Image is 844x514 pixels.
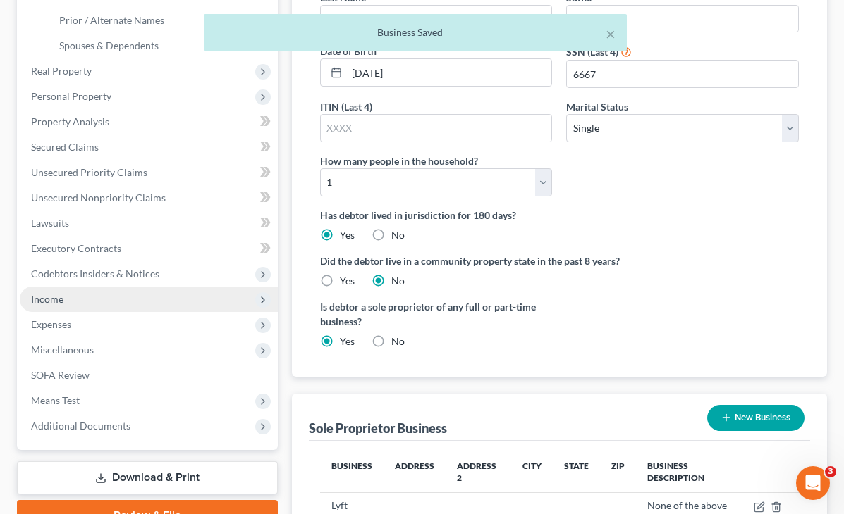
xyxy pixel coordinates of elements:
a: Executory Contracts [20,236,278,261]
span: Additional Documents [31,420,130,432]
span: Executory Contracts [31,242,121,254]
label: ITIN (Last 4) [320,99,372,114]
th: City [511,452,553,493]
input: XXXX [567,61,798,87]
span: Unsecured Nonpriority Claims [31,192,166,203]
button: × [606,25,616,42]
input: -- [567,6,798,32]
label: Did the debtor live in a community property state in the past 8 years? [320,253,799,268]
label: Yes [340,274,355,288]
span: Income [31,293,63,305]
a: SOFA Review [20,363,278,388]
span: Miscellaneous [31,344,94,356]
th: Address 2 [446,452,512,493]
span: Codebtors Insiders & Notices [31,268,159,280]
a: Unsecured Priority Claims [20,160,278,185]
span: Expenses [31,318,71,330]
input: XXXX [321,115,552,142]
label: Yes [340,334,355,349]
span: Lawsuits [31,217,69,229]
span: 3 [825,466,836,477]
a: Secured Claims [20,134,278,160]
label: How many people in the household? [320,153,478,168]
label: Marital Status [566,99,628,114]
span: Personal Property [31,90,111,102]
a: Prior / Alternate Names [48,8,278,33]
span: Secured Claims [31,141,99,153]
th: Business [320,452,384,493]
th: Zip [600,452,636,493]
div: Business Saved [215,25,616,39]
label: No [391,334,405,349]
span: Unsecured Priority Claims [31,166,147,178]
span: Real Property [31,65,92,77]
div: Sole Proprietor Business [309,420,447,437]
a: Download & Print [17,461,278,494]
iframe: Intercom live chat [796,466,830,500]
button: New Business [707,405,805,431]
label: Yes [340,228,355,242]
input: MM/DD/YYYY [347,59,552,86]
th: Business Description [636,452,742,493]
span: Means Test [31,394,80,406]
input: -- [321,6,552,32]
a: Lawsuits [20,211,278,236]
span: Property Analysis [31,115,109,127]
label: Has debtor lived in jurisdiction for 180 days? [320,208,799,222]
a: Unsecured Nonpriority Claims [20,185,278,211]
label: Is debtor a sole proprietor of any full or part-time business? [320,299,553,329]
th: State [553,452,600,493]
label: No [391,228,405,242]
th: Address [384,452,446,493]
span: SOFA Review [31,369,90,381]
label: No [391,274,405,288]
a: Property Analysis [20,109,278,134]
